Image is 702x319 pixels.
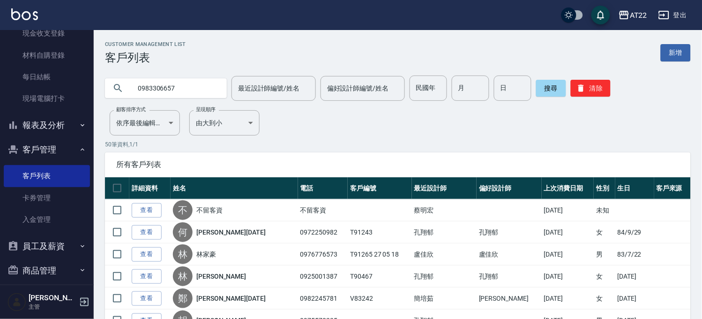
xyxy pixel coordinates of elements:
[661,44,691,61] a: 新增
[173,266,193,286] div: 林
[298,199,348,221] td: 不留客資
[348,266,411,288] td: T90467
[132,203,162,218] a: 查看
[412,199,477,221] td: 蔡明宏
[189,110,260,136] div: 由大到小
[29,293,76,303] h5: [PERSON_NAME]
[196,205,223,215] a: 不留客資
[105,51,186,64] h3: 客戶列表
[655,7,691,24] button: 登出
[412,177,477,199] th: 最近設計師
[173,244,193,264] div: 林
[196,228,266,237] a: [PERSON_NAME][DATE]
[4,23,90,44] a: 現金收支登錄
[4,234,90,258] button: 員工及薪資
[615,288,654,310] td: [DATE]
[196,250,216,259] a: 林家豪
[11,8,38,20] img: Logo
[105,41,186,47] h2: Customer Management List
[542,177,594,199] th: 上次消費日期
[4,187,90,209] a: 卡券管理
[477,288,542,310] td: [PERSON_NAME]
[594,288,615,310] td: 女
[4,137,90,162] button: 客戶管理
[29,303,76,311] p: 主管
[298,266,348,288] td: 0925001387
[4,165,90,187] a: 客戶列表
[615,243,654,266] td: 83/7/22
[594,221,615,243] td: 女
[132,225,162,240] a: 查看
[298,288,348,310] td: 0982245781
[4,209,90,230] a: 入金管理
[412,243,477,266] td: 盧佳欣
[615,6,651,25] button: AT22
[412,266,477,288] td: 孔翔郁
[477,221,542,243] td: 孔翔郁
[542,288,594,310] td: [DATE]
[173,222,193,242] div: 何
[132,247,162,262] a: 查看
[132,291,162,306] a: 查看
[298,243,348,266] td: 0976776573
[477,177,542,199] th: 偏好設計師
[116,106,146,113] label: 顧客排序方式
[4,45,90,66] a: 材料自購登錄
[110,110,180,136] div: 依序最後編輯時間
[131,76,219,101] input: 搜尋關鍵字
[615,266,654,288] td: [DATE]
[298,177,348,199] th: 電話
[4,258,90,283] button: 商品管理
[654,177,691,199] th: 客戶來源
[591,6,610,24] button: save
[594,177,615,199] th: 性別
[196,106,216,113] label: 呈現順序
[594,199,615,221] td: 未知
[348,243,411,266] td: T91265 27 05 18
[171,177,298,199] th: 姓名
[116,160,680,169] span: 所有客戶列表
[571,80,611,97] button: 清除
[412,288,477,310] td: 簡培茹
[615,177,654,199] th: 生日
[196,294,266,303] a: [PERSON_NAME][DATE]
[7,293,26,311] img: Person
[132,269,162,284] a: 查看
[196,272,246,281] a: [PERSON_NAME]
[542,199,594,221] td: [DATE]
[4,66,90,88] a: 每日結帳
[4,282,90,307] button: 資料設定
[348,288,411,310] td: V83242
[4,88,90,109] a: 現場電腦打卡
[615,221,654,243] td: 84/9/29
[477,243,542,266] td: 盧佳欣
[536,80,566,97] button: 搜尋
[105,140,691,149] p: 50 筆資料, 1 / 1
[298,221,348,243] td: 0972250982
[477,266,542,288] td: 孔翔郁
[542,221,594,243] td: [DATE]
[173,200,193,220] div: 不
[4,113,90,137] button: 報表及分析
[630,9,647,21] div: AT22
[594,243,615,266] td: 男
[348,177,411,199] th: 客戶編號
[542,266,594,288] td: [DATE]
[173,289,193,308] div: 鄭
[348,221,411,243] td: T91243
[542,243,594,266] td: [DATE]
[412,221,477,243] td: 孔翔郁
[594,266,615,288] td: 女
[129,177,171,199] th: 詳細資料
